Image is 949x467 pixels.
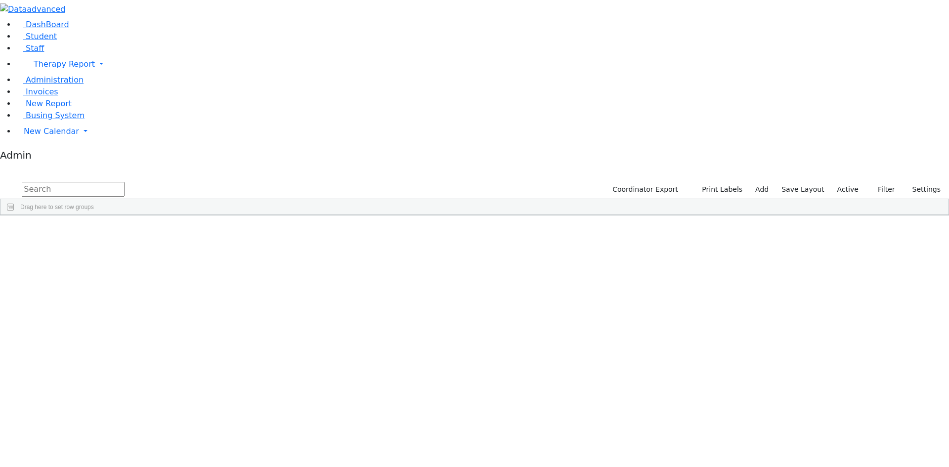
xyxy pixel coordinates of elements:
[26,20,69,29] span: DashBoard
[606,182,683,197] button: Coordinator Export
[22,182,125,197] input: Search
[833,182,863,197] label: Active
[20,204,94,211] span: Drag here to set row groups
[26,99,72,108] span: New Report
[16,54,949,74] a: Therapy Report
[16,99,72,108] a: New Report
[16,20,69,29] a: DashBoard
[26,32,57,41] span: Student
[690,182,747,197] button: Print Labels
[900,182,945,197] button: Settings
[16,111,85,120] a: Busing System
[751,182,773,197] a: Add
[865,182,900,197] button: Filter
[16,43,44,53] a: Staff
[16,87,58,96] a: Invoices
[777,182,828,197] button: Save Layout
[16,32,57,41] a: Student
[16,122,949,141] a: New Calendar
[26,87,58,96] span: Invoices
[26,75,84,85] span: Administration
[26,43,44,53] span: Staff
[34,59,95,69] span: Therapy Report
[24,127,79,136] span: New Calendar
[26,111,85,120] span: Busing System
[16,75,84,85] a: Administration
